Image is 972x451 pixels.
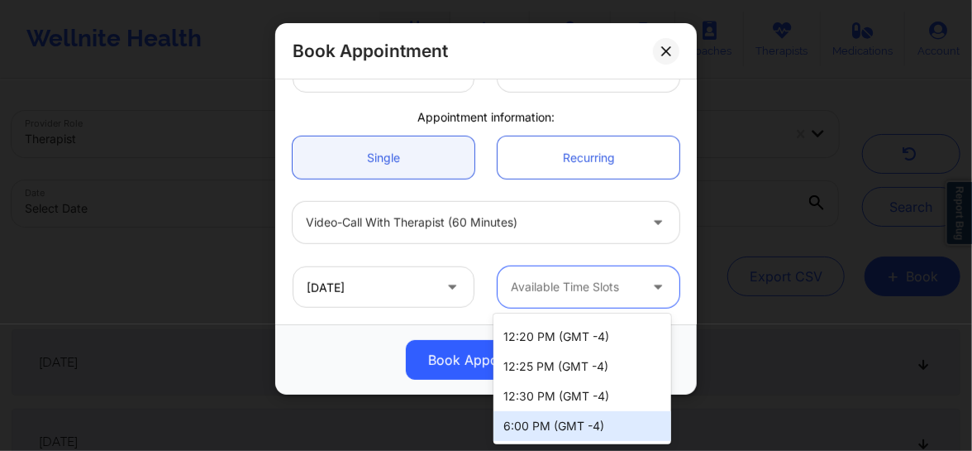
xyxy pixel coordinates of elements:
[493,322,671,352] div: 12:20 PM (GMT -4)
[493,352,671,381] div: 12:25 PM (GMT -4)
[498,137,679,179] a: Recurring
[293,137,474,179] a: Single
[306,202,638,243] div: Video-Call with Therapist (60 minutes)
[281,109,691,126] div: Appointment information:
[493,411,671,441] div: 6:00 PM (GMT -4)
[406,340,566,380] button: Book Appointment
[293,266,474,308] input: MM/DD/YYYY
[293,40,448,62] h2: Book Appointment
[493,381,671,411] div: 12:30 PM (GMT -4)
